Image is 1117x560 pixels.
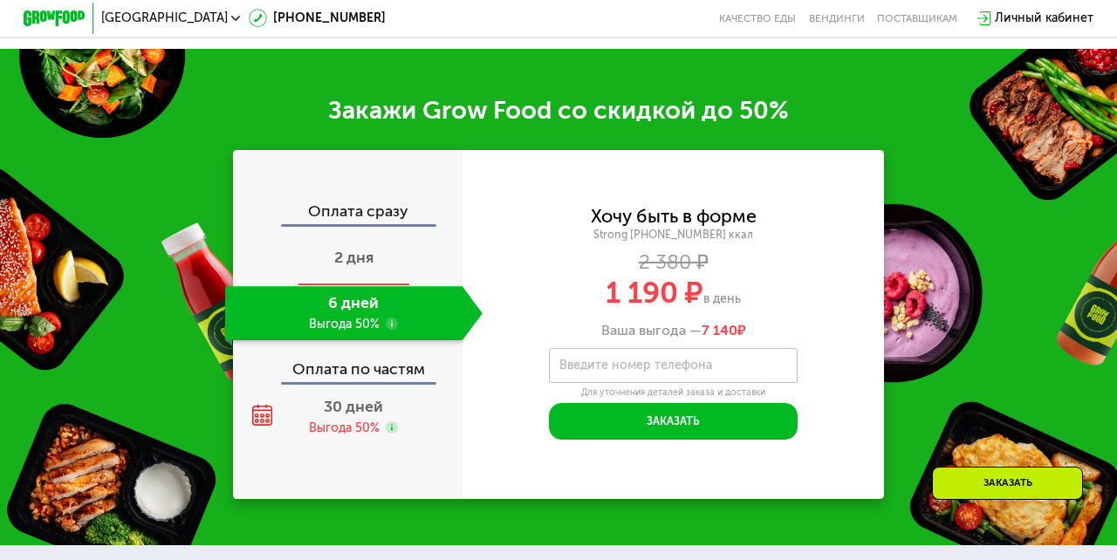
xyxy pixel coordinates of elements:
span: 30 дней [324,397,383,416]
span: 2 дня [334,248,373,267]
div: поставщикам [877,12,957,24]
span: [GEOGRAPHIC_DATA] [101,12,228,24]
div: Личный кабинет [995,9,1093,27]
div: 2 380 ₽ [463,254,885,271]
div: Оплата по частям [234,346,462,382]
a: [PHONE_NUMBER] [249,9,386,27]
label: Введите номер телефона [559,361,712,370]
a: Вендинги [809,12,865,24]
div: Оплата сразу [234,204,462,224]
div: Выгода 50% [309,420,380,437]
div: Strong [PHONE_NUMBER] ккал [463,228,885,242]
a: Качество еды [719,12,796,24]
div: Заказать [932,467,1083,500]
span: в день [703,291,741,306]
span: ₽ [702,322,746,339]
div: Для уточнения деталей заказа и доставки [549,386,797,399]
span: 1 190 ₽ [606,275,703,311]
div: Ваша выгода — [463,322,885,339]
span: 7 140 [702,322,737,338]
button: Заказать [549,403,797,440]
div: Хочу быть в форме [591,208,757,226]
